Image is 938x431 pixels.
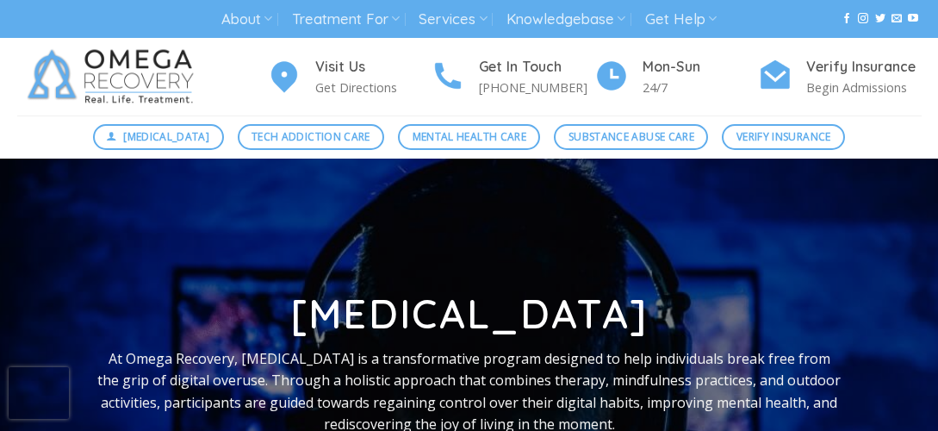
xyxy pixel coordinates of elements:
[238,124,385,150] a: Tech Addiction Care
[891,13,902,25] a: Send us an email
[479,78,594,97] p: [PHONE_NUMBER]
[506,3,625,35] a: Knowledgebase
[842,13,852,25] a: Follow on Facebook
[419,3,487,35] a: Services
[554,124,708,150] a: Substance Abuse Care
[315,56,431,78] h4: Visit Us
[643,78,758,97] p: 24/7
[413,128,526,145] span: Mental Health Care
[9,367,69,419] iframe: reCAPTCHA
[806,78,922,97] p: Begin Admissions
[858,13,868,25] a: Follow on Instagram
[292,3,400,35] a: Treatment For
[431,56,594,98] a: Get In Touch [PHONE_NUMBER]
[568,128,694,145] span: Substance Abuse Care
[398,124,540,150] a: Mental Health Care
[806,56,922,78] h4: Verify Insurance
[290,289,648,339] strong: [MEDICAL_DATA]
[645,3,717,35] a: Get Help
[722,124,845,150] a: Verify Insurance
[315,78,431,97] p: Get Directions
[123,128,209,145] span: [MEDICAL_DATA]
[875,13,885,25] a: Follow on Twitter
[252,128,370,145] span: Tech Addiction Care
[17,38,211,116] img: Omega Recovery
[479,56,594,78] h4: Get In Touch
[93,124,224,150] a: [MEDICAL_DATA]
[736,128,831,145] span: Verify Insurance
[267,56,431,98] a: Visit Us Get Directions
[221,3,272,35] a: About
[758,56,922,98] a: Verify Insurance Begin Admissions
[908,13,918,25] a: Follow on YouTube
[643,56,758,78] h4: Mon-Sun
